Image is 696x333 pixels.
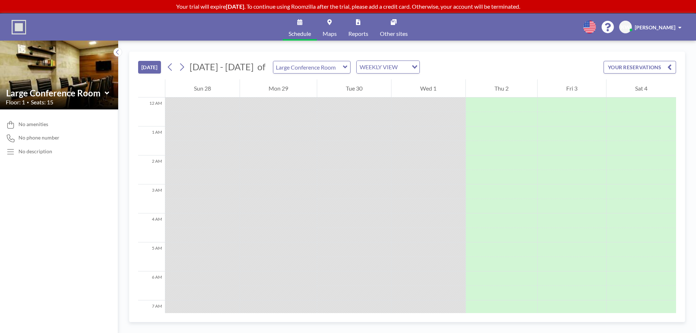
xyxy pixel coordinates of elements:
div: 3 AM [138,184,165,213]
span: No phone number [18,134,59,141]
span: Maps [323,31,337,37]
span: WEEKLY VIEW [358,62,399,72]
span: No amenities [18,121,48,128]
a: Other sites [374,13,414,41]
span: [DATE] - [DATE] [190,61,254,72]
button: YOUR RESERVATIONS [604,61,676,74]
span: Reports [348,31,368,37]
a: Reports [343,13,374,41]
div: No description [18,148,52,155]
span: Other sites [380,31,408,37]
div: Sat 4 [606,79,676,97]
div: 1 AM [138,126,165,155]
button: [DATE] [138,61,161,74]
span: [PERSON_NAME] [635,24,675,30]
div: Fri 3 [538,79,606,97]
input: Large Conference Room [273,61,343,73]
input: Large Conference Room [6,88,105,98]
div: 2 AM [138,155,165,184]
a: Schedule [283,13,317,41]
div: Wed 1 [391,79,465,97]
div: 6 AM [138,271,165,300]
div: Search for option [357,61,419,73]
div: Sun 28 [165,79,240,97]
img: organization-logo [12,20,26,34]
div: Thu 2 [466,79,537,97]
span: Floor: 1 [6,99,25,106]
a: Maps [317,13,343,41]
span: KW [621,24,630,30]
input: Search for option [400,62,407,72]
div: 4 AM [138,213,165,242]
span: Schedule [289,31,311,37]
span: Seats: 15 [31,99,53,106]
span: of [257,61,265,72]
div: 12 AM [138,97,165,126]
div: 5 AM [138,242,165,271]
span: • [27,100,29,105]
div: Mon 29 [240,79,317,97]
div: Tue 30 [317,79,391,97]
b: [DATE] [226,3,244,10]
div: 7 AM [138,300,165,329]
